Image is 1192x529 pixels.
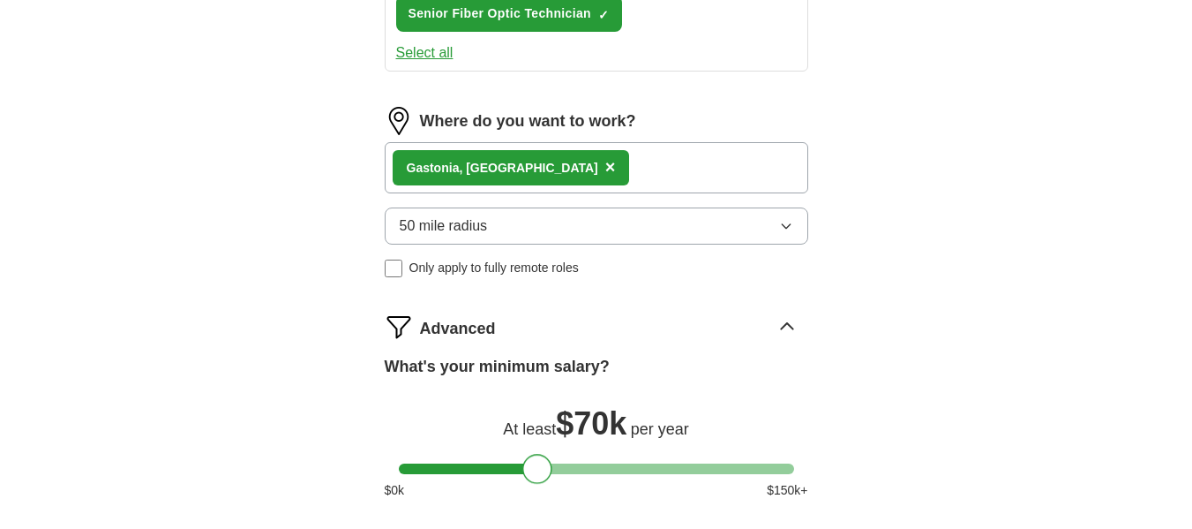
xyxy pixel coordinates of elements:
[400,215,488,237] span: 50 mile radius
[385,313,413,341] img: filter
[556,405,626,442] span: $ 70k
[385,260,402,277] input: Only apply to fully remote roles
[385,107,413,135] img: location.png
[420,317,496,341] span: Advanced
[767,481,807,500] span: $ 150 k+
[385,208,808,245] button: 50 mile radius
[385,481,405,500] span: $ 0 k
[605,155,616,181] button: ×
[385,355,610,379] label: What's your minimum salary?
[420,110,636,133] label: Where do you want to work?
[396,42,454,64] button: Select all
[503,420,556,438] span: At least
[407,161,442,175] strong: Gasto
[631,420,689,438] span: per year
[605,157,616,177] span: ×
[409,259,579,277] span: Only apply to fully remote roles
[409,4,591,23] span: Senior Fiber Optic Technician
[407,159,598,178] div: nia, [GEOGRAPHIC_DATA]
[598,8,609,22] span: ✓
